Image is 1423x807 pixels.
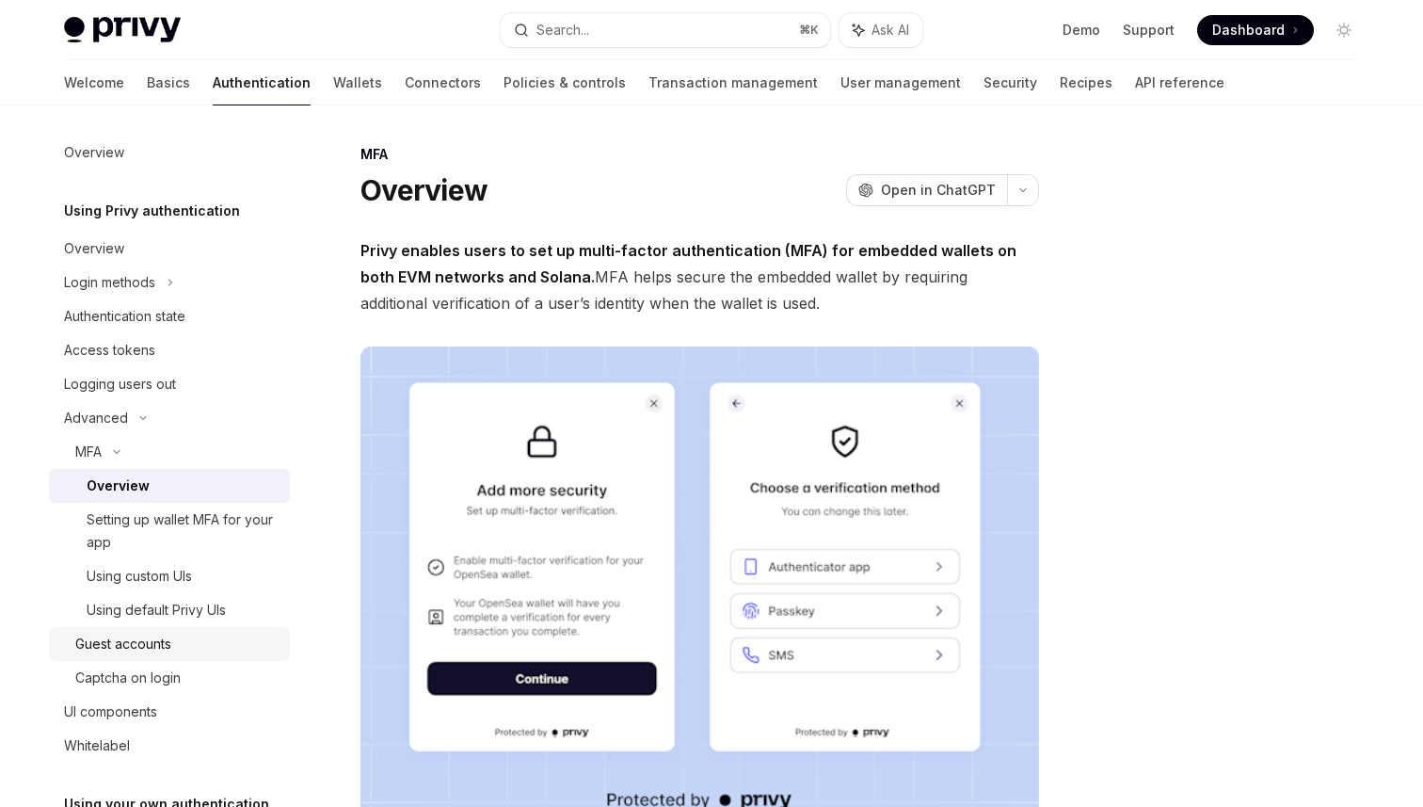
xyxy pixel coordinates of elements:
a: Recipes [1060,60,1112,105]
a: Whitelabel [49,729,290,763]
a: Security [983,60,1037,105]
a: Access tokens [49,333,290,367]
div: Overview [87,475,150,497]
button: Ask AI [839,13,922,47]
a: Transaction management [648,60,818,105]
a: Overview [49,136,290,169]
a: Authentication [213,60,311,105]
a: Overview [49,469,290,503]
a: Connectors [405,60,481,105]
button: Toggle dark mode [1329,15,1359,45]
a: Demo [1063,21,1100,40]
div: Logging users out [64,373,176,395]
h1: Overview [360,173,488,207]
span: Ask AI [871,21,909,40]
div: Using custom UIs [87,565,192,588]
button: Open in ChatGPT [846,174,1007,206]
a: UI components [49,695,290,729]
a: Overview [49,232,290,266]
span: ⌘ K [799,23,819,38]
div: Search... [536,19,589,41]
a: Guest accounts [49,627,290,661]
a: Policies & controls [504,60,626,105]
div: Setting up wallet MFA for your app [87,508,279,554]
a: Welcome [64,60,124,105]
div: Whitelabel [64,734,130,757]
a: API reference [1135,60,1224,105]
a: Authentication state [49,299,290,333]
div: Captcha on login [75,667,181,689]
span: MFA helps secure the embedded wallet by requiring additional verification of a user’s identity wh... [360,237,1039,316]
a: Logging users out [49,367,290,401]
a: Support [1123,21,1175,40]
a: Using custom UIs [49,559,290,593]
strong: Privy enables users to set up multi-factor authentication (MFA) for embedded wallets on both EVM ... [360,241,1016,286]
div: Guest accounts [75,633,171,655]
a: Basics [147,60,190,105]
a: Wallets [333,60,382,105]
button: Search...⌘K [501,13,830,47]
span: Open in ChatGPT [881,181,996,200]
h5: Using Privy authentication [64,200,240,222]
div: MFA [360,145,1039,164]
a: Using default Privy UIs [49,593,290,627]
div: UI components [64,701,157,723]
a: Setting up wallet MFA for your app [49,503,290,559]
a: User management [840,60,961,105]
div: Login methods [64,271,155,294]
div: Overview [64,237,124,260]
div: MFA [75,441,102,463]
a: Dashboard [1197,15,1314,45]
div: Authentication state [64,305,185,328]
div: Access tokens [64,339,155,362]
div: Using default Privy UIs [87,599,226,621]
span: Dashboard [1212,21,1285,40]
a: Captcha on login [49,661,290,695]
img: light logo [64,17,181,43]
div: Overview [64,141,124,164]
div: Advanced [64,407,128,429]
